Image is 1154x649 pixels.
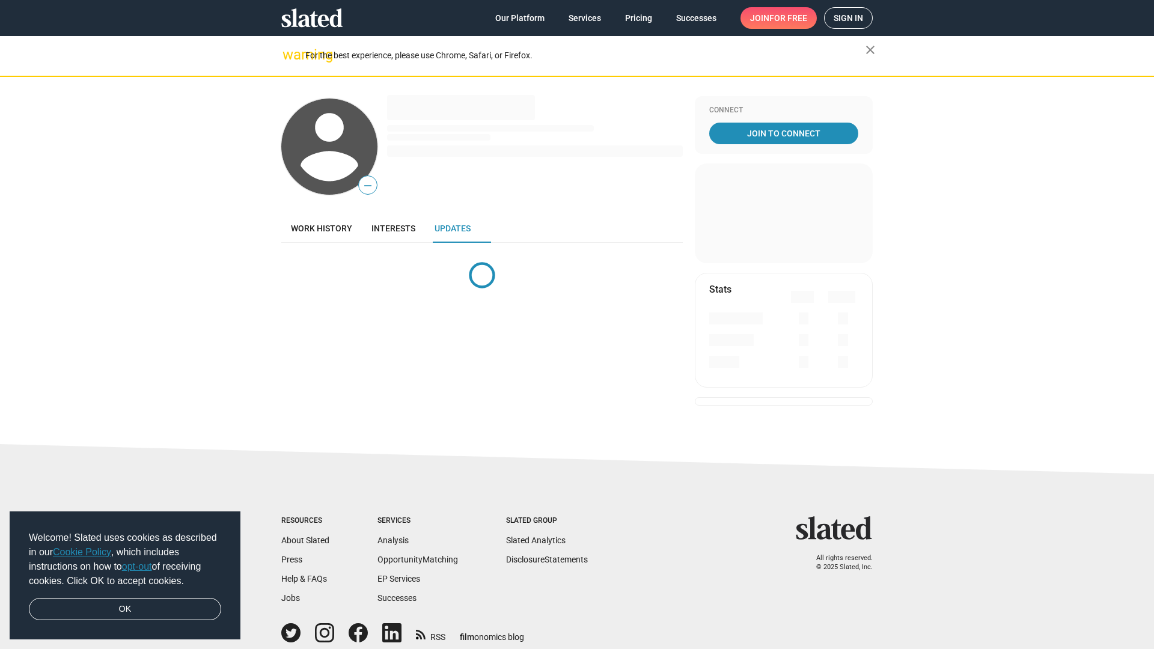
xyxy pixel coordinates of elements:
a: filmonomics blog [460,622,524,643]
a: Joinfor free [740,7,817,29]
a: Interests [362,214,425,243]
div: Services [377,516,458,526]
a: Updates [425,214,480,243]
span: Join To Connect [712,123,856,144]
div: Slated Group [506,516,588,526]
mat-card-title: Stats [709,283,731,296]
a: Jobs [281,593,300,603]
a: Sign in [824,7,873,29]
span: Updates [435,224,471,233]
span: Our Platform [495,7,545,29]
a: EP Services [377,574,420,583]
span: for free [769,7,807,29]
div: For the best experience, please use Chrome, Safari, or Firefox. [305,47,865,64]
span: — [359,178,377,193]
span: Successes [676,7,716,29]
a: Our Platform [486,7,554,29]
a: Pricing [615,7,662,29]
span: Pricing [625,7,652,29]
a: About Slated [281,535,329,545]
a: Analysis [377,535,409,545]
a: Work history [281,214,362,243]
mat-icon: warning [282,47,297,62]
span: Work history [291,224,352,233]
span: Services [569,7,601,29]
span: film [460,632,474,642]
a: RSS [416,624,445,643]
span: Sign in [834,8,863,28]
div: Resources [281,516,329,526]
span: Welcome! Slated uses cookies as described in our , which includes instructions on how to of recei... [29,531,221,588]
a: Help & FAQs [281,574,327,583]
a: Join To Connect [709,123,858,144]
a: Cookie Policy [53,547,111,557]
a: Slated Analytics [506,535,566,545]
a: Successes [377,593,417,603]
span: Interests [371,224,415,233]
a: opt-out [122,561,152,571]
a: dismiss cookie message [29,598,221,621]
div: cookieconsent [10,511,240,640]
span: Join [750,7,807,29]
p: All rights reserved. © 2025 Slated, Inc. [804,554,873,571]
a: OpportunityMatching [377,555,458,564]
a: Services [559,7,611,29]
mat-icon: close [863,43,878,57]
a: DisclosureStatements [506,555,588,564]
a: Press [281,555,302,564]
a: Successes [667,7,726,29]
div: Connect [709,106,858,115]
